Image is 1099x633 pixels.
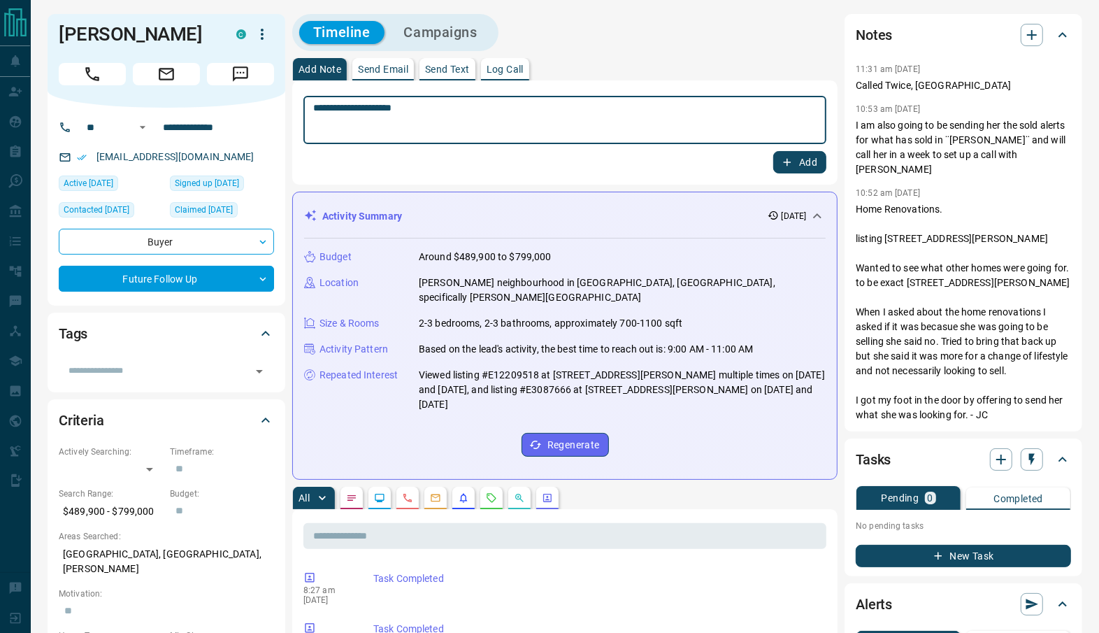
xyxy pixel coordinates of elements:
p: Pending [882,493,919,503]
span: Message [207,63,274,85]
span: Claimed [DATE] [175,203,233,217]
button: Campaigns [390,21,491,44]
p: Add Note [299,64,341,74]
span: Call [59,63,126,85]
p: $489,900 - $799,000 [59,500,163,523]
p: [DATE] [303,595,352,605]
h2: Notes [856,24,892,46]
div: Future Follow Up [59,266,274,292]
p: Activity Pattern [319,342,388,357]
button: Add [773,151,826,173]
svg: Listing Alerts [458,492,469,504]
h2: Criteria [59,409,104,432]
p: Around $489,900 to $799,000 [419,250,552,264]
button: Open [250,362,269,381]
div: condos.ca [236,29,246,39]
p: Budget [319,250,352,264]
svg: Opportunities [514,492,525,504]
svg: Lead Browsing Activity [374,492,385,504]
div: Tue Aug 19 2025 [59,176,163,195]
a: [EMAIL_ADDRESS][DOMAIN_NAME] [96,151,254,162]
p: Search Range: [59,488,163,500]
span: Contacted [DATE] [64,203,129,217]
span: Active [DATE] [64,176,113,190]
p: Location [319,276,359,290]
div: Notes [856,18,1071,52]
svg: Email Verified [77,152,87,162]
div: Wed Jun 18 2025 [170,176,274,195]
svg: Emails [430,492,441,504]
p: Task Completed [373,571,821,586]
p: 2-3 bedrooms, 2-3 bathrooms, approximately 700-1100 sqft [419,316,682,331]
p: Completed [993,494,1043,504]
span: Signed up [DATE] [175,176,239,190]
p: No pending tasks [856,515,1071,536]
svg: Agent Actions [542,492,553,504]
p: Actively Searching: [59,446,163,458]
p: Called Twice, [GEOGRAPHIC_DATA] [856,78,1071,93]
svg: Notes [346,492,357,504]
p: Size & Rooms [319,316,380,331]
p: Timeframe: [170,446,274,458]
p: [DATE] [782,210,807,222]
p: Send Email [358,64,408,74]
button: New Task [856,545,1071,567]
div: Wed Jun 18 2025 [59,202,163,222]
p: Areas Searched: [59,530,274,543]
p: 10:53 am [DATE] [856,104,920,114]
div: Activity Summary[DATE] [304,204,826,229]
p: Budget: [170,488,274,500]
div: Wed Jun 18 2025 [170,202,274,222]
div: Tags [59,317,274,350]
p: 8:27 am [303,585,352,595]
p: I am also going to be sending her the sold alerts for what has sold in ¨[PERSON_NAME]¨ and will c... [856,118,1071,177]
p: [GEOGRAPHIC_DATA], [GEOGRAPHIC_DATA], [PERSON_NAME] [59,543,274,581]
span: Email [133,63,200,85]
button: Regenerate [522,433,609,457]
p: Activity Summary [322,209,402,224]
svg: Calls [402,492,413,504]
p: 10:52 am [DATE] [856,188,920,198]
p: [PERSON_NAME] neighbourhood in [GEOGRAPHIC_DATA], [GEOGRAPHIC_DATA], specifically [PERSON_NAME][G... [419,276,826,305]
div: Tasks [856,443,1071,476]
h1: [PERSON_NAME] [59,23,215,45]
button: Timeline [299,21,385,44]
p: Send Text [425,64,470,74]
h2: Tasks [856,448,891,471]
button: Open [134,119,151,136]
h2: Alerts [856,593,892,616]
p: 0 [928,493,933,503]
p: Based on the lead's activity, the best time to reach out is: 9:00 AM - 11:00 AM [419,342,753,357]
p: Viewed listing #E12209518 at [STREET_ADDRESS][PERSON_NAME] multiple times on [DATE] and [DATE], a... [419,368,826,412]
h2: Tags [59,322,87,345]
p: Log Call [487,64,524,74]
div: Criteria [59,404,274,437]
p: Repeated Interest [319,368,398,383]
div: Alerts [856,588,1071,621]
p: All [299,493,310,503]
p: 11:31 am [DATE] [856,64,920,74]
svg: Requests [486,492,497,504]
p: Home Renovations. listing [STREET_ADDRESS][PERSON_NAME] Wanted to see what other homes were going... [856,202,1071,422]
div: Buyer [59,229,274,255]
p: Motivation: [59,588,274,600]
